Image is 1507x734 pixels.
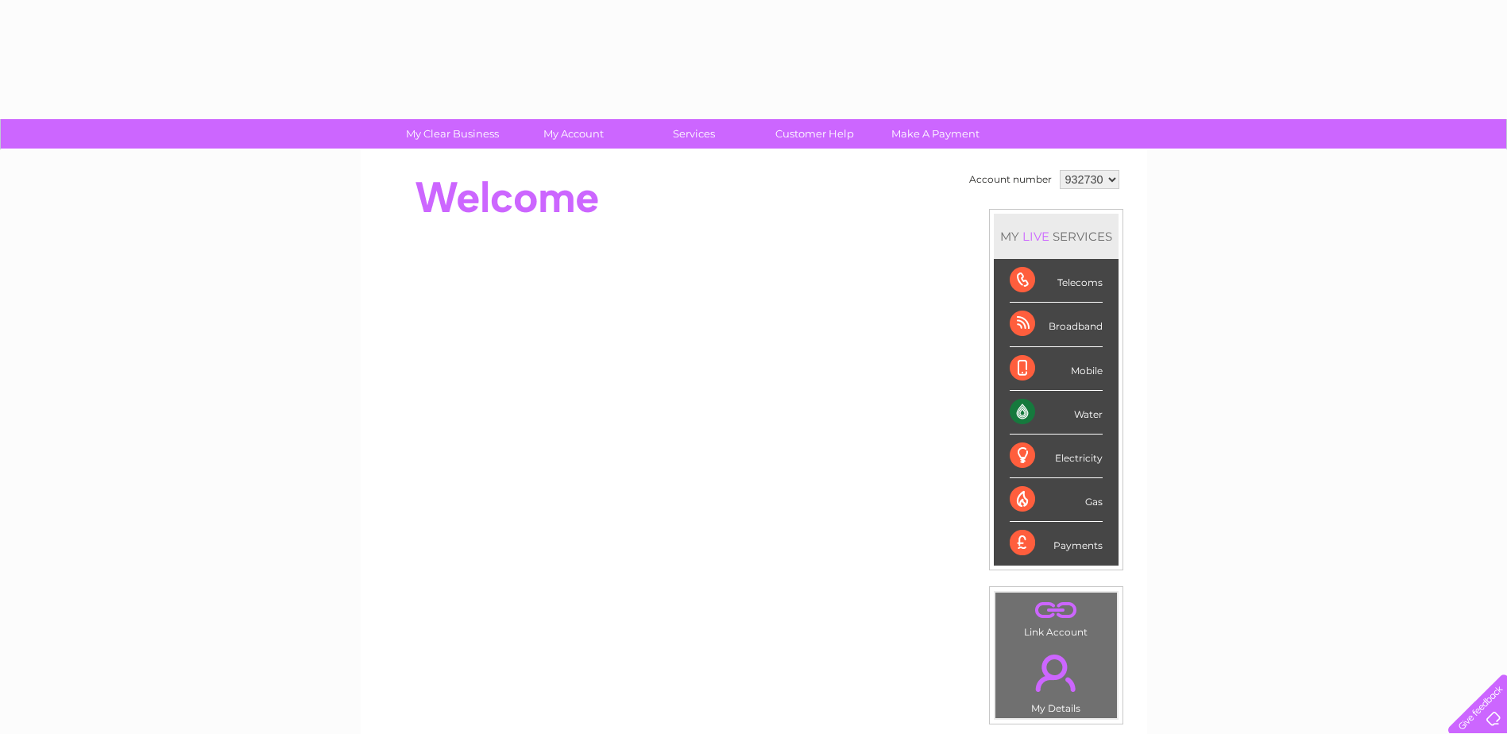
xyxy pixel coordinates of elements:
[995,641,1118,719] td: My Details
[1010,522,1103,565] div: Payments
[870,119,1001,149] a: Make A Payment
[749,119,880,149] a: Customer Help
[994,214,1119,259] div: MY SERVICES
[1010,391,1103,435] div: Water
[508,119,639,149] a: My Account
[965,166,1056,193] td: Account number
[1010,259,1103,303] div: Telecoms
[387,119,518,149] a: My Clear Business
[1010,303,1103,346] div: Broadband
[1019,229,1053,244] div: LIVE
[999,597,1113,624] a: .
[999,645,1113,701] a: .
[995,592,1118,642] td: Link Account
[1010,478,1103,522] div: Gas
[1010,347,1103,391] div: Mobile
[628,119,759,149] a: Services
[1010,435,1103,478] div: Electricity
